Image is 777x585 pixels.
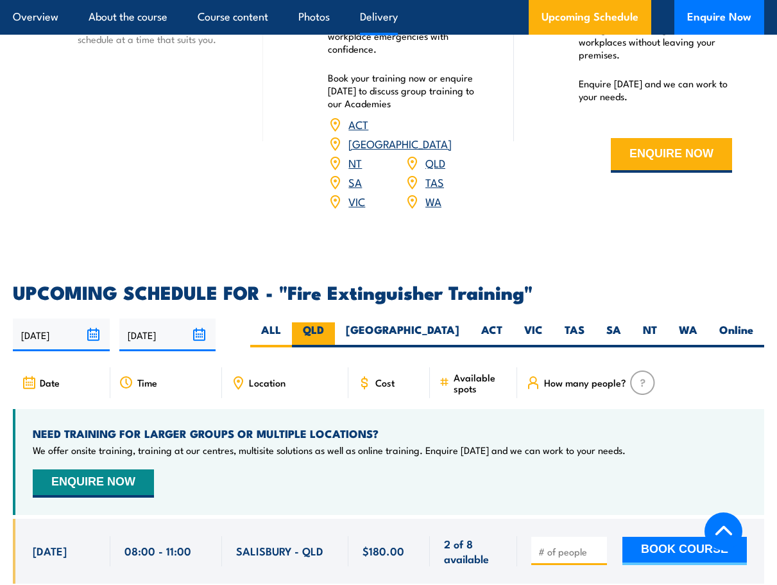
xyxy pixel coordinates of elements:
label: NT [632,322,668,347]
button: BOOK COURSE [622,537,747,565]
a: TAS [425,174,444,189]
a: QLD [425,155,445,170]
span: Available spots [454,372,508,394]
span: $180.00 [363,543,404,558]
span: 08:00 - 11:00 [124,543,191,558]
a: [GEOGRAPHIC_DATA] [348,135,452,151]
label: ALL [250,322,292,347]
span: 2 of 8 available [444,536,503,566]
label: [GEOGRAPHIC_DATA] [335,322,470,347]
input: From date [13,319,110,351]
button: ENQUIRE NOW [611,138,732,173]
label: WA [668,322,708,347]
a: VIC [348,193,365,209]
input: # of people [538,545,602,558]
span: Cost [375,377,395,388]
input: To date [119,319,216,351]
span: SALISBURY - QLD [236,543,323,558]
span: How many people? [544,377,626,388]
label: VIC [513,322,554,347]
span: Date [40,377,60,388]
h4: NEED TRAINING FOR LARGER GROUPS OR MULTIPLE LOCATIONS? [33,426,626,441]
p: Book your training now or enquire [DATE] to discuss group training to our Academies [328,71,481,110]
label: ACT [470,322,513,347]
button: ENQUIRE NOW [33,469,154,498]
label: Online [708,322,764,347]
a: WA [425,193,441,209]
a: SA [348,174,362,189]
p: Enquire [DATE] and we can work to your needs. [579,77,732,103]
span: Time [137,377,157,388]
p: We offer onsite training, training at our centres, multisite solutions as well as online training... [33,444,626,457]
h2: UPCOMING SCHEDULE FOR - "Fire Extinguisher Training" [13,283,764,300]
label: TAS [554,322,595,347]
label: QLD [292,322,335,347]
span: Location [249,377,286,388]
a: ACT [348,116,368,132]
span: [DATE] [33,543,67,558]
a: NT [348,155,362,170]
label: SA [595,322,632,347]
